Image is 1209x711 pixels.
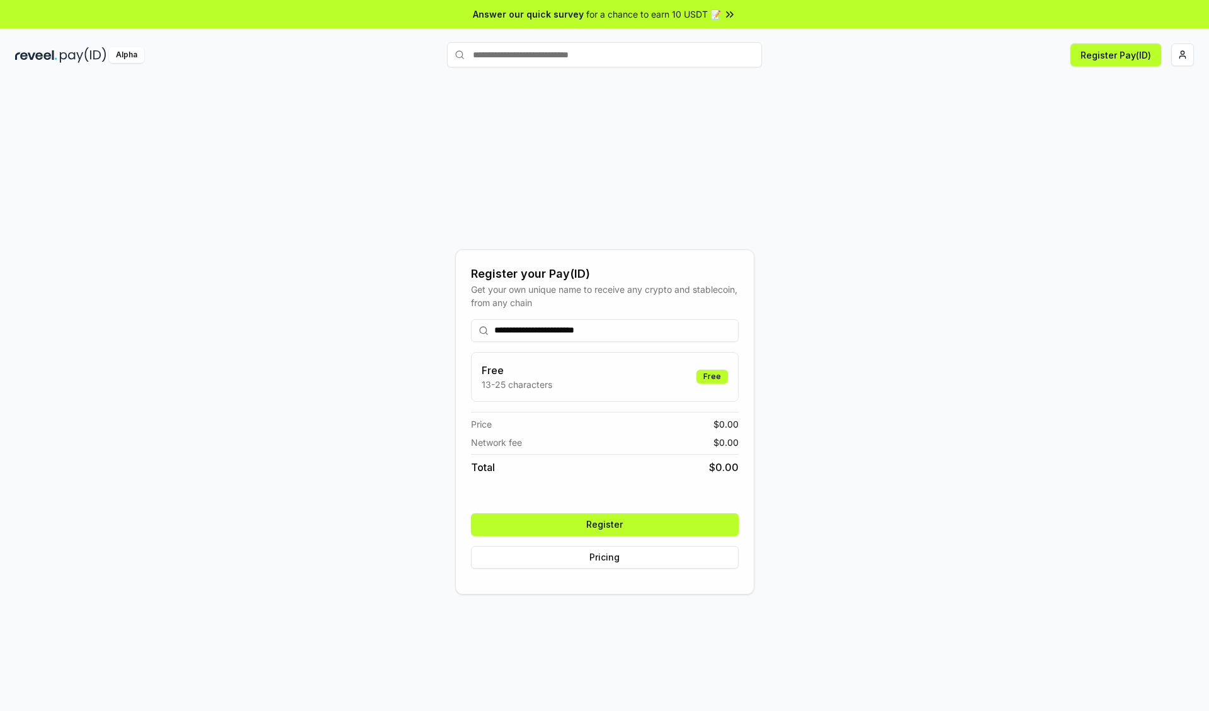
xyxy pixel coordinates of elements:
[471,265,739,283] div: Register your Pay(ID)
[471,546,739,569] button: Pricing
[60,47,106,63] img: pay_id
[713,436,739,449] span: $ 0.00
[713,418,739,431] span: $ 0.00
[709,460,739,475] span: $ 0.00
[109,47,144,63] div: Alpha
[696,370,728,384] div: Free
[482,363,552,378] h3: Free
[471,418,492,431] span: Price
[473,8,584,21] span: Answer our quick survey
[586,8,721,21] span: for a chance to earn 10 USDT 📝
[482,378,552,391] p: 13-25 characters
[471,513,739,536] button: Register
[471,460,495,475] span: Total
[1070,43,1161,66] button: Register Pay(ID)
[15,47,57,63] img: reveel_dark
[471,283,739,309] div: Get your own unique name to receive any crypto and stablecoin, from any chain
[471,436,522,449] span: Network fee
